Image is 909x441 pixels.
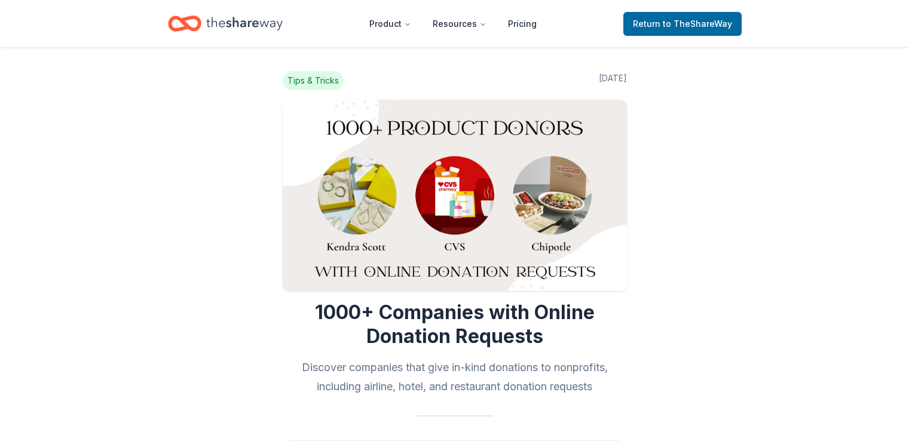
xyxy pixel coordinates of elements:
nav: Main [360,10,546,38]
h2: Discover companies that give in-kind donations to nonprofits, including airline, hotel, and resta... [283,358,627,396]
span: Return [633,17,732,31]
span: [DATE] [599,71,627,90]
button: Resources [423,12,496,36]
a: Pricing [498,12,546,36]
a: Returnto TheShareWay [623,12,742,36]
span: to TheShareWay [663,19,732,29]
h1: 1000+ Companies with Online Donation Requests [283,301,627,348]
span: Tips & Tricks [283,71,344,90]
button: Product [360,12,421,36]
img: Image for 1000+ Companies with Online Donation Requests [283,100,627,291]
a: Home [168,10,283,38]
